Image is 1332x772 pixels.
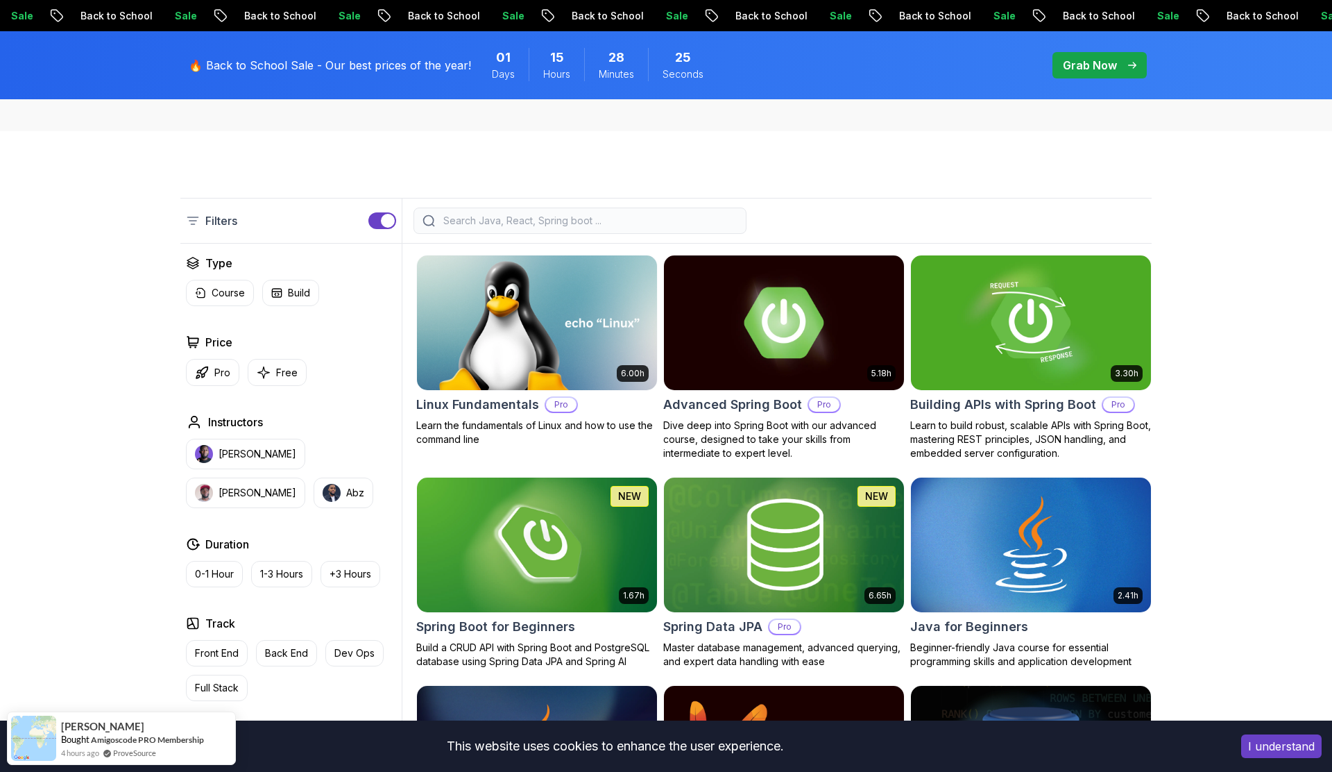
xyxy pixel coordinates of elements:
[911,478,1151,612] img: Java for Beginners card
[113,747,156,759] a: ProveSource
[195,646,239,660] p: Front End
[219,447,296,461] p: [PERSON_NAME]
[214,366,230,380] p: Pro
[546,398,577,412] p: Pro
[256,640,317,666] button: Back End
[186,561,243,587] button: 0-1 Hour
[1241,735,1322,758] button: Accept cookies
[395,9,489,23] p: Back to School
[910,617,1028,637] h2: Java for Beginners
[618,489,641,503] p: NEW
[489,9,533,23] p: Sale
[417,255,657,390] img: Linux Fundamentals card
[1063,57,1117,74] p: Grab Now
[1103,398,1134,412] p: Pro
[653,9,697,23] p: Sale
[208,414,263,430] h2: Instructors
[417,478,657,612] img: Spring Boot for Beginners card
[869,590,891,601] p: 6.65h
[910,255,1152,460] a: Building APIs with Spring Boot card3.30hBuilding APIs with Spring BootProLearn to build robust, s...
[980,9,1025,23] p: Sale
[205,255,232,271] h2: Type
[663,395,802,414] h2: Advanced Spring Boot
[314,478,373,508] button: instructor imgAbz
[543,67,570,81] span: Hours
[346,486,364,500] p: Abz
[61,721,144,732] span: [PERSON_NAME]
[195,681,239,695] p: Full Stack
[809,398,839,412] p: Pro
[769,620,800,634] p: Pro
[186,478,305,508] button: instructor img[PERSON_NAME]
[195,445,213,463] img: instructor img
[664,255,904,390] img: Advanced Spring Boot card
[663,641,905,669] p: Master database management, advanced querying, and expert data handling with ease
[663,477,905,669] a: Spring Data JPA card6.65hNEWSpring Data JPAProMaster database management, advanced querying, and ...
[663,67,703,81] span: Seconds
[205,334,232,351] h2: Price
[205,212,237,229] p: Filters
[416,255,658,446] a: Linux Fundamentals card6.00hLinux FundamentalsProLearn the fundamentals of Linux and how to use t...
[496,48,511,67] span: 1 Days
[416,419,658,446] p: Learn the fundamentals of Linux and how to use the command line
[886,9,980,23] p: Back to School
[416,477,658,669] a: Spring Boot for Beginners card1.67hNEWSpring Boot for BeginnersBuild a CRUD API with Spring Boot ...
[664,478,904,612] img: Spring Data JPA card
[1144,9,1188,23] p: Sale
[186,439,305,469] button: instructor img[PERSON_NAME]
[416,641,658,669] p: Build a CRUD API with Spring Boot and PostgreSQL database using Spring Data JPA and Spring AI
[910,395,1096,414] h2: Building APIs with Spring Boot
[722,9,817,23] p: Back to School
[416,395,539,414] h2: Linux Fundamentals
[186,675,248,701] button: Full Stack
[231,9,325,23] p: Back to School
[212,286,245,300] p: Course
[550,48,564,67] span: 15 Hours
[276,366,298,380] p: Free
[195,484,213,502] img: instructor img
[205,615,235,632] h2: Track
[817,9,861,23] p: Sale
[61,747,99,759] span: 4 hours ago
[219,486,296,500] p: [PERSON_NAME]
[1050,9,1144,23] p: Back to School
[599,67,634,81] span: Minutes
[911,255,1151,390] img: Building APIs with Spring Boot card
[162,9,206,23] p: Sale
[288,286,310,300] p: Build
[248,359,307,386] button: Free
[330,567,371,581] p: +3 Hours
[186,280,254,306] button: Course
[1115,368,1138,379] p: 3.30h
[195,567,234,581] p: 0-1 Hour
[621,368,644,379] p: 6.00h
[663,419,905,460] p: Dive deep into Spring Boot with our advanced course, designed to take your skills from intermedia...
[416,617,575,637] h2: Spring Boot for Beginners
[251,561,312,587] button: 1-3 Hours
[265,646,308,660] p: Back End
[260,567,303,581] p: 1-3 Hours
[675,48,691,67] span: 25 Seconds
[865,489,888,503] p: NEW
[323,484,341,502] img: instructor img
[1118,590,1138,601] p: 2.41h
[325,640,384,666] button: Dev Ops
[492,67,515,81] span: Days
[186,359,239,386] button: Pro
[910,641,1152,669] p: Beginner-friendly Java course for essential programming skills and application development
[186,640,248,666] button: Front End
[871,368,891,379] p: 5.18h
[910,477,1152,669] a: Java for Beginners card2.41hJava for BeginnersBeginner-friendly Java course for essential program...
[558,9,653,23] p: Back to School
[11,716,56,761] img: provesource social proof notification image
[1213,9,1308,23] p: Back to School
[67,9,162,23] p: Back to School
[910,419,1152,460] p: Learn to build robust, scalable APIs with Spring Boot, mastering REST principles, JSON handling, ...
[663,255,905,460] a: Advanced Spring Boot card5.18hAdvanced Spring BootProDive deep into Spring Boot with our advanced...
[623,590,644,601] p: 1.67h
[334,646,375,660] p: Dev Ops
[663,617,762,637] h2: Spring Data JPA
[262,280,319,306] button: Build
[321,561,380,587] button: +3 Hours
[608,48,624,67] span: 28 Minutes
